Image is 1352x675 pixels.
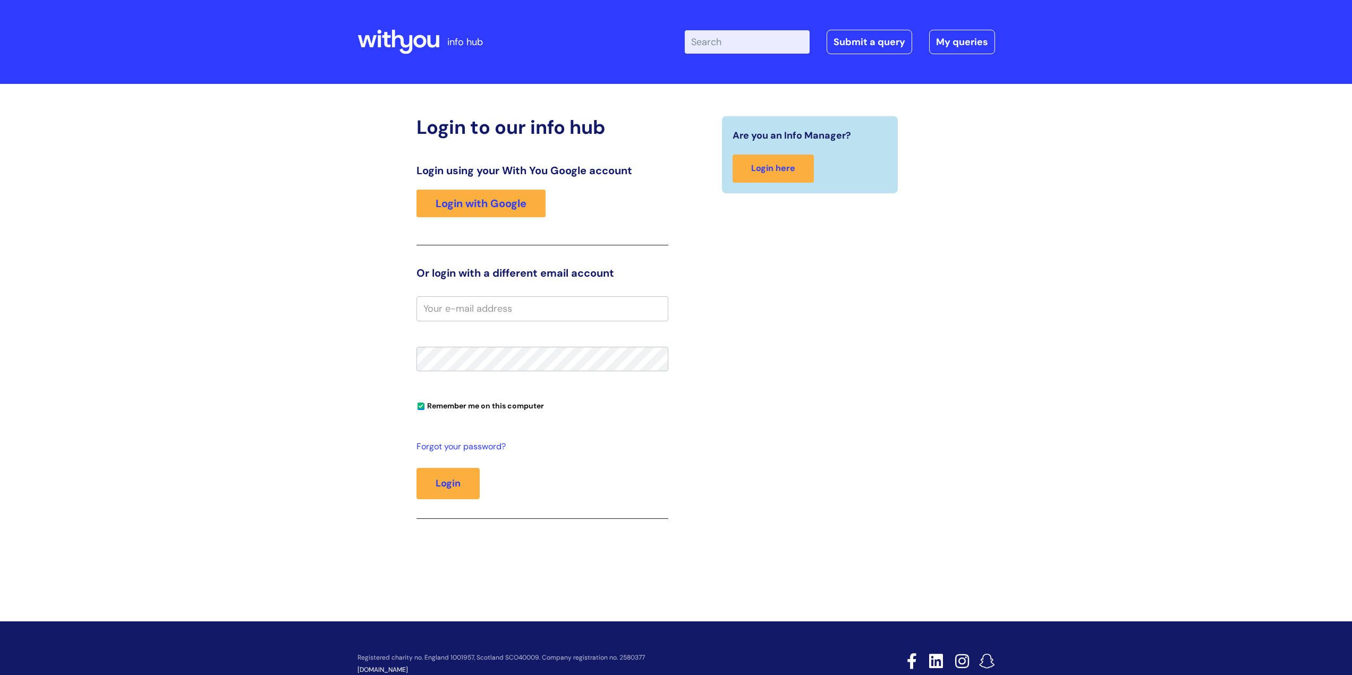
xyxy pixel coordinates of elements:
h2: Login to our info hub [416,116,668,139]
input: Search [685,30,810,54]
h3: Or login with a different email account [416,267,668,279]
input: Remember me on this computer [418,403,424,410]
h3: Login using your With You Google account [416,164,668,177]
a: [DOMAIN_NAME] [358,665,408,674]
p: info hub [447,33,483,50]
a: Forgot your password? [416,439,663,455]
p: Registered charity no. England 1001957, Scotland SCO40009. Company registration no. 2580377 [358,654,831,661]
input: Your e-mail address [416,296,668,321]
a: Login here [733,155,814,183]
span: Are you an Info Manager? [733,127,851,144]
button: Login [416,468,480,499]
a: Login with Google [416,190,546,217]
div: You can uncheck this option if you're logging in from a shared device [416,397,668,414]
a: Submit a query [827,30,912,54]
a: My queries [929,30,995,54]
label: Remember me on this computer [416,399,544,411]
